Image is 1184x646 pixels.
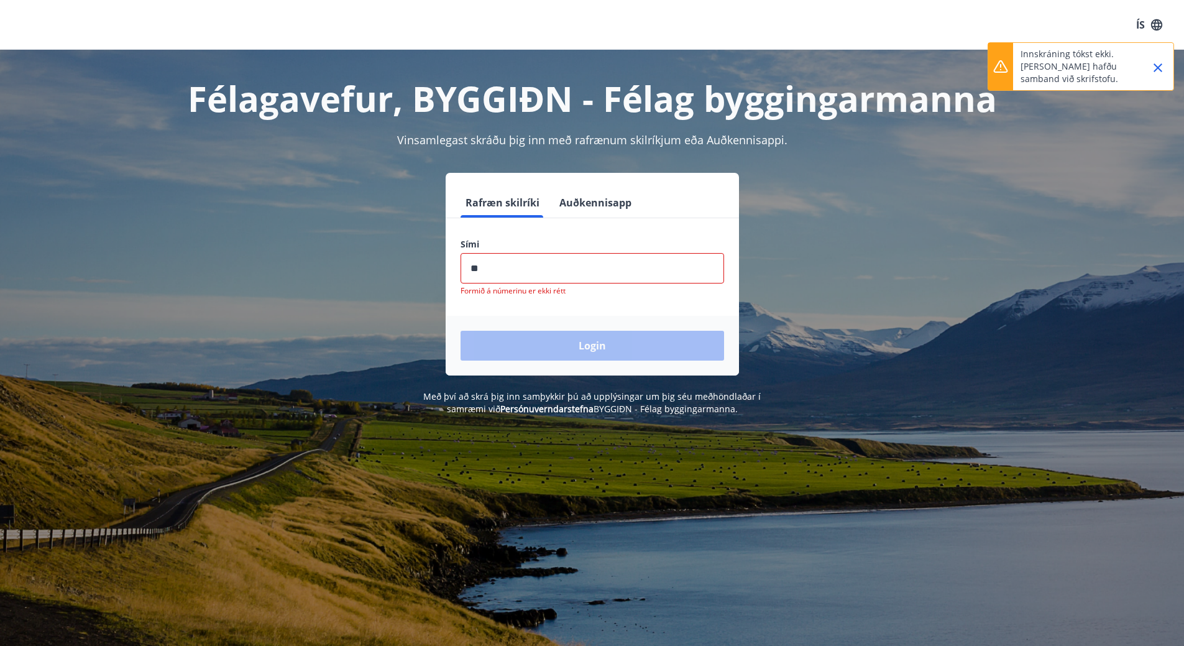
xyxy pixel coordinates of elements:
[1147,57,1168,78] button: Close
[423,390,761,415] span: Með því að skrá þig inn samþykkir þú að upplýsingar um þig séu meðhöndlaðar í samræmi við BYGGIÐN...
[461,286,724,296] p: Formið á númerinu er ekki rétt
[160,75,1025,122] h1: Félagavefur, BYGGIÐN - Félag byggingarmanna
[554,188,636,218] button: Auðkennisapp
[500,403,594,415] a: Persónuverndarstefna
[1021,48,1130,85] p: Innskráning tókst ekki. [PERSON_NAME] hafðu samband við skrifstofu.
[461,238,724,251] label: Sími
[1129,14,1169,36] button: ÍS
[461,188,544,218] button: Rafræn skilríki
[397,132,787,147] span: Vinsamlegast skráðu þig inn með rafrænum skilríkjum eða Auðkennisappi.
